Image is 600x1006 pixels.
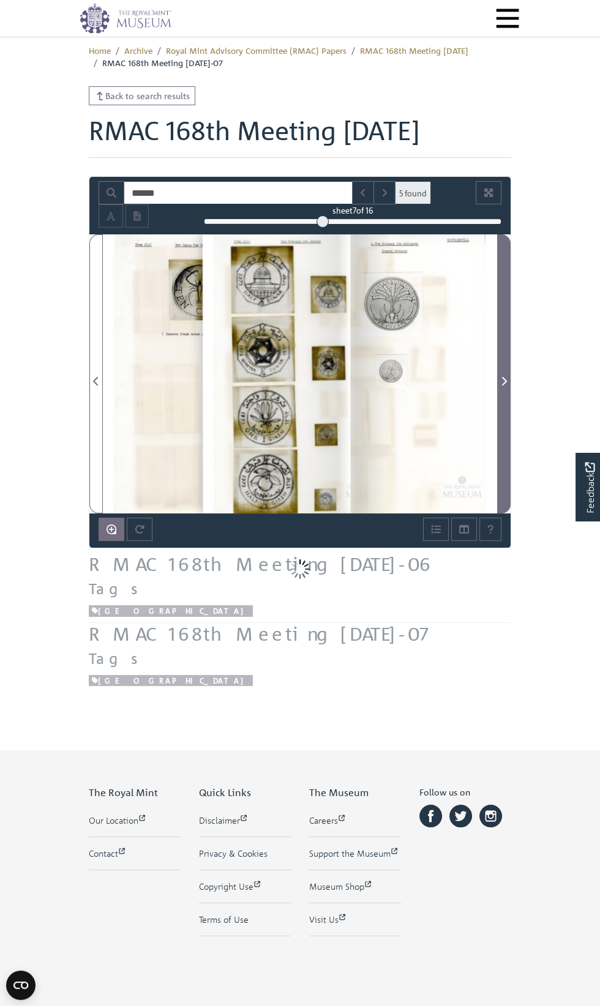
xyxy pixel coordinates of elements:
img: RMAC 168th Meeting 15 May 1973-07 [300,234,497,513]
button: Previous Match [352,181,374,204]
div: sheet of 16 [204,204,501,216]
img: logo_wide.png [80,3,171,34]
span: The Museum [309,786,369,799]
a: Privacy & Cookies [199,847,291,860]
a: Archive [124,45,152,56]
h1: RMAC 168th Meeting [DATE] [89,115,511,158]
a: Terms of Use [199,913,291,926]
span: Feedback [582,462,597,513]
button: Open transcription window [126,204,149,228]
span: 7 [353,205,356,215]
a: Museum Shop [309,880,401,893]
button: Thumbnails [451,518,477,541]
a: Contact [89,847,181,860]
a: Royal Mint Advisory Committee (RMAC) Papers [166,45,347,56]
a: Back to search results [89,86,195,105]
button: Enable or disable loupe tool (Alt+L) [99,518,124,541]
button: Previous Page [89,234,103,513]
a: Copyright Use [199,880,291,893]
input: Search for [124,181,353,204]
button: Next Match [373,181,396,204]
button: Open metadata window [423,518,449,541]
span: 5 found [395,181,432,204]
span: The Royal Mint [89,786,158,799]
h6: Follow us on [419,787,511,802]
button: Help [479,518,501,541]
a: Visit Us [309,913,401,926]
button: Next Page [497,234,511,513]
a: Would you like to provide feedback? [576,453,600,521]
a: Home [89,45,111,56]
span: Quick Links [199,786,251,799]
a: Careers [309,814,401,827]
button: Open CMP widget [6,971,36,1000]
a: Our Location [89,814,181,827]
span: Item [339,237,346,241]
button: Full screen mode [476,181,501,204]
button: Search [99,181,124,204]
a: RMAC 168th Meeting [DATE] [360,45,468,56]
button: Rotate the book [127,518,152,541]
button: Toggle text selection (Alt+T) [99,204,123,228]
button: Menu [495,6,520,31]
a: Support the Museum [309,847,401,860]
a: Disclaimer [199,814,291,827]
span: RMAC 168th Meeting [DATE]-07 [102,57,223,68]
